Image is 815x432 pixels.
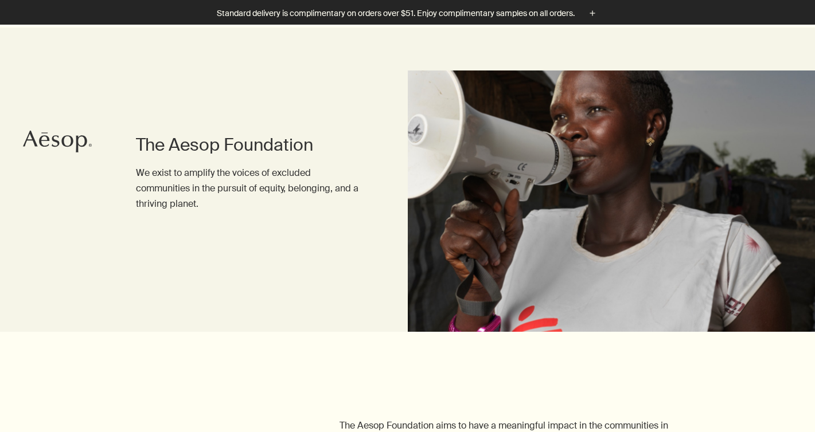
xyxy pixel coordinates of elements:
svg: Aesop [23,130,92,153]
a: Aesop [20,127,95,159]
h1: The Aesop Foundation [136,133,362,156]
p: We exist to amplify the voices of excluded communities in the pursuit of equity, belonging, and a... [136,165,362,212]
p: Standard delivery is complimentary on orders over $51. Enjoy complimentary samples on all orders. [217,7,575,19]
button: Standard delivery is complimentary on orders over $51. Enjoy complimentary samples on all orders. [217,7,599,20]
